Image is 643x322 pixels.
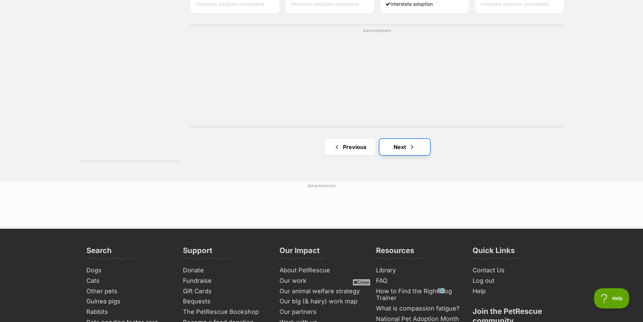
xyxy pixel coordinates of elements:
[190,139,565,155] nav: Pagination
[190,24,565,128] div: Advertisement
[183,246,212,259] h3: Support
[473,246,515,259] h3: Quick Links
[373,276,463,286] a: FAQ
[84,296,173,307] a: Guinea pigs
[470,265,560,276] a: Contact Us
[291,1,359,6] span: Interstate adoption unavailable
[470,286,560,297] a: Help
[376,246,414,259] h3: Resources
[180,286,270,297] a: Gift Cards
[84,307,173,317] a: Rabbits
[180,296,270,307] a: Bequests
[199,192,445,222] iframe: Advertisement
[352,279,371,286] span: Close
[279,246,320,259] h3: Our Impact
[277,276,367,286] a: Our work
[214,36,541,121] iframe: Advertisement
[84,265,173,276] a: Dogs
[325,139,375,155] a: Previous page
[277,265,367,276] a: About PetRescue
[84,276,173,286] a: Cats
[373,265,463,276] a: Library
[180,276,270,286] a: Fundraise
[86,246,112,259] h3: Search
[180,265,270,276] a: Donate
[84,286,173,297] a: Other pets
[470,276,560,286] a: Log out
[379,139,430,155] a: Next page
[594,288,629,308] iframe: Help Scout Beacon - Open
[480,1,549,6] span: Interstate adoption unavailable
[196,1,264,6] span: Interstate adoption unavailable
[180,307,270,317] a: The PetRescue Bookshop
[199,288,445,319] iframe: Advertisement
